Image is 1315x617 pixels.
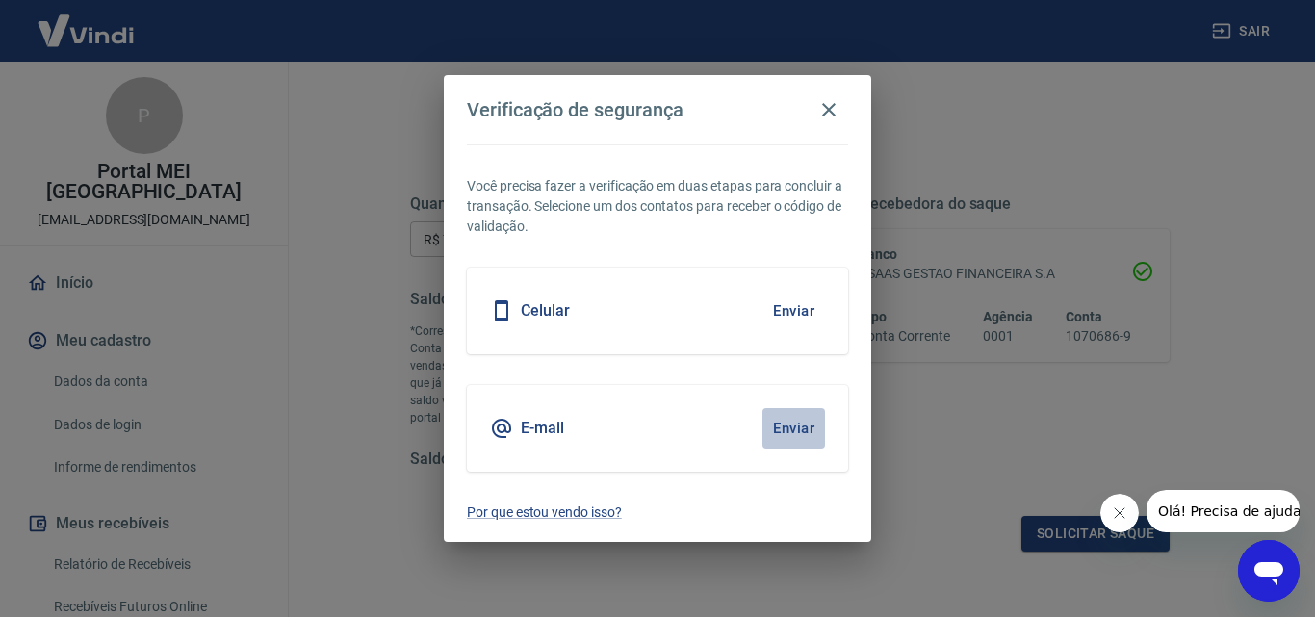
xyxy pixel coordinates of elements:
[762,408,825,449] button: Enviar
[521,419,564,438] h5: E-mail
[521,301,570,321] h5: Celular
[1238,540,1300,602] iframe: Botão para abrir a janela de mensagens
[467,98,683,121] h4: Verificação de segurança
[12,13,162,29] span: Olá! Precisa de ajuda?
[762,291,825,331] button: Enviar
[1100,494,1139,532] iframe: Fechar mensagem
[1147,490,1300,532] iframe: Mensagem da empresa
[467,176,848,237] p: Você precisa fazer a verificação em duas etapas para concluir a transação. Selecione um dos conta...
[467,502,848,523] a: Por que estou vendo isso?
